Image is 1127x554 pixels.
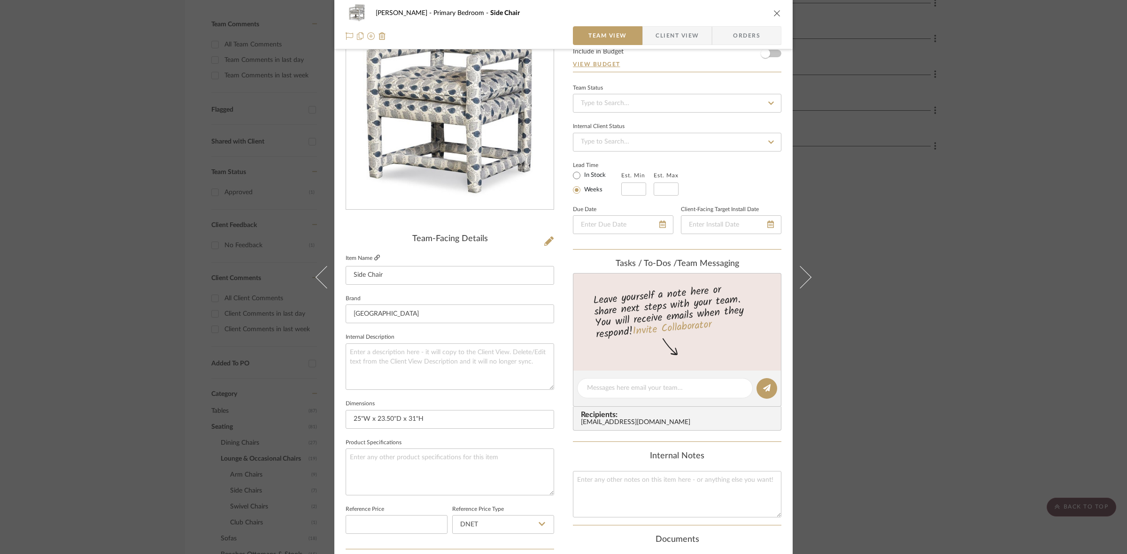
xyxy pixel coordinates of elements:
label: Item Name [346,254,380,262]
input: Enter Brand [346,304,554,323]
div: Internal Client Status [573,124,625,129]
mat-radio-group: Select item type [573,169,621,196]
img: 291ef1e0-f316-4659-a987-cc9dbb8fdf84_48x40.jpg [346,4,368,23]
div: Team-Facing Details [346,234,554,244]
input: Type to Search… [573,133,781,152]
label: Product Specifications [346,440,401,445]
span: [PERSON_NAME] [376,10,433,16]
a: Invite Collaborator [632,317,712,340]
input: Type to Search… [573,94,781,113]
span: Tasks / To-Dos / [616,259,677,268]
label: Lead Time [573,161,621,169]
label: Brand [346,296,361,301]
div: Team Status [573,86,603,91]
a: View Budget [573,61,781,68]
label: Dimensions [346,402,375,406]
img: 291ef1e0-f316-4659-a987-cc9dbb8fdf84_436x436.jpg [359,6,541,210]
label: Due Date [573,207,596,212]
label: Reference Price Type [452,507,504,512]
label: In Stock [582,171,606,180]
input: Enter Install Date [681,215,781,234]
div: 0 [346,6,554,210]
div: Documents [573,535,781,545]
input: Enter the dimensions of this item [346,410,554,429]
label: Internal Description [346,335,394,340]
div: Leave yourself a note here or share next steps with your team. You will receive emails when they ... [572,280,783,342]
div: team Messaging [573,259,781,269]
label: Est. Max [654,172,679,179]
span: Side Chair [490,10,520,16]
span: Orders [723,26,771,45]
button: close [773,9,781,17]
span: Team View [588,26,627,45]
label: Client-Facing Target Install Date [681,207,759,212]
span: Recipients: [581,410,777,419]
input: Enter Item Name [346,266,554,285]
label: Est. Min [621,172,645,179]
div: Internal Notes [573,451,781,462]
span: Primary Bedroom [433,10,490,16]
div: [EMAIL_ADDRESS][DOMAIN_NAME] [581,419,777,426]
label: Reference Price [346,507,384,512]
img: Remove from project [378,32,386,40]
label: Weeks [582,186,602,194]
span: Client View [656,26,699,45]
input: Enter Due Date [573,215,673,234]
